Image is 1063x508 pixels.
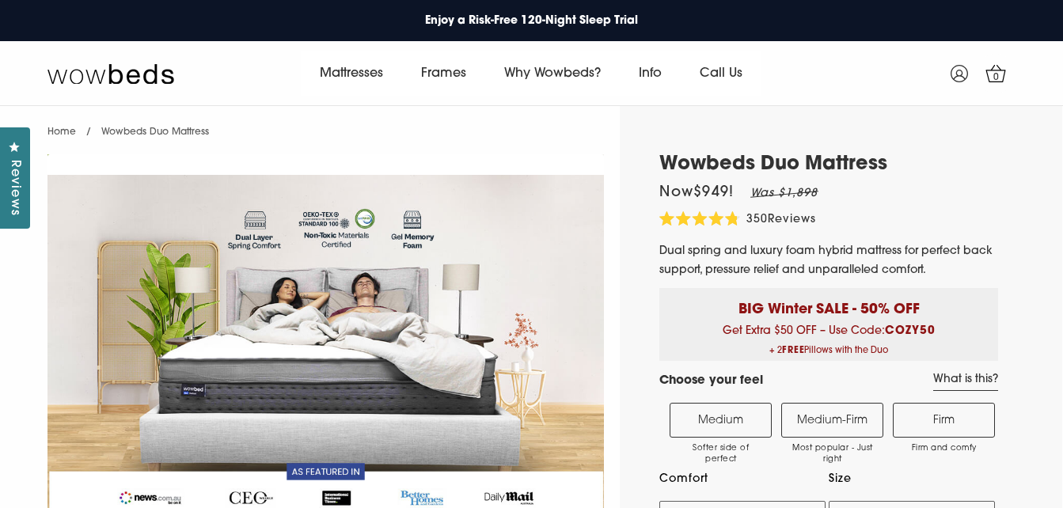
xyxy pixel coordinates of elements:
[670,403,772,438] label: Medium
[47,63,174,85] img: Wow Beds Logo
[893,403,995,438] label: Firm
[781,403,883,438] label: Medium-Firm
[902,443,986,454] span: Firm and comfy
[829,469,995,489] label: Size
[671,288,986,320] p: BIG Winter SALE - 50% OFF
[885,325,936,337] b: COZY50
[782,347,804,355] b: FREE
[659,154,998,176] h1: Wowbeds Duo Mattress
[790,443,875,465] span: Most popular - Just right
[101,127,209,137] span: Wowbeds Duo Mattress
[671,325,986,361] span: Get Extra $50 OFF – Use Code:
[47,106,209,146] nav: breadcrumbs
[989,70,1004,85] span: 0
[86,127,91,137] span: /
[671,341,986,361] span: + 2 Pillows with the Duo
[47,127,76,137] a: Home
[659,373,763,391] h4: Choose your feel
[678,443,763,465] span: Softer side of perfect
[659,211,816,229] div: 350Reviews
[620,51,681,96] a: Info
[681,51,761,96] a: Call Us
[485,51,620,96] a: Why Wowbeds?
[933,373,998,391] a: What is this?
[301,51,402,96] a: Mattresses
[659,186,734,200] span: Now $949 !
[4,160,25,216] span: Reviews
[659,245,993,276] span: Dual spring and luxury foam hybrid mattress for perfect back support, pressure relief and unparal...
[768,214,816,226] span: Reviews
[750,188,818,199] em: Was $1,898
[746,214,768,226] span: 350
[417,5,646,37] a: Enjoy a Risk-Free 120-Night Sleep Trial
[976,54,1016,93] a: 0
[659,469,826,489] label: Comfort
[402,51,485,96] a: Frames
